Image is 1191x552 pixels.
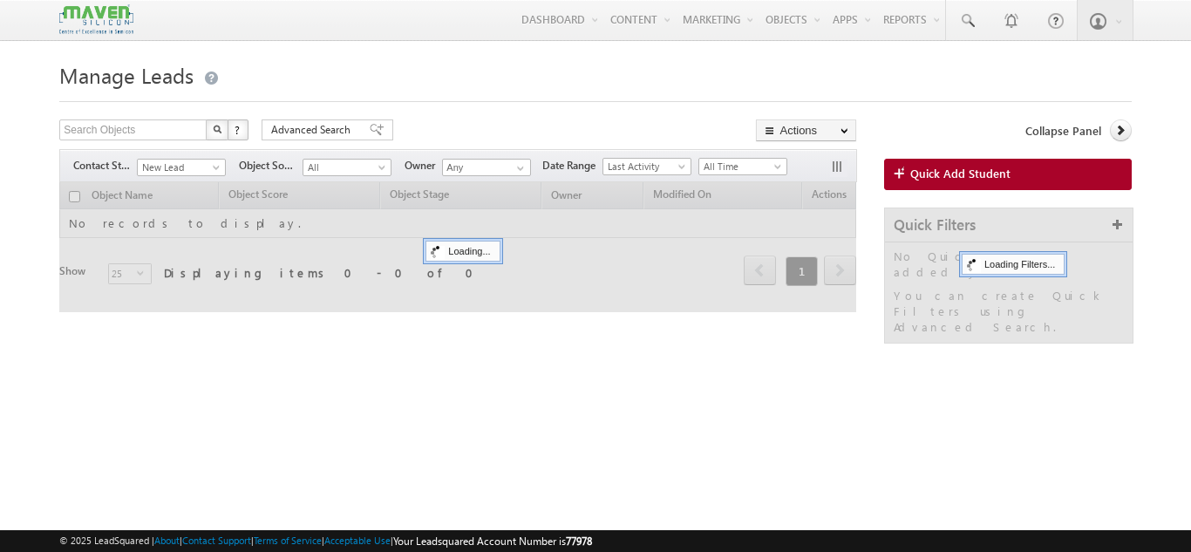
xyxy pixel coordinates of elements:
[303,159,391,176] a: All
[254,535,322,546] a: Terms of Service
[228,119,248,140] button: ?
[235,122,242,137] span: ?
[603,159,686,174] span: Last Activity
[1025,123,1101,139] span: Collapse Panel
[542,158,602,174] span: Date Range
[910,166,1011,181] span: Quick Add Student
[507,160,529,177] a: Show All Items
[962,254,1065,275] div: Loading Filters...
[884,159,1132,190] a: Quick Add Student
[393,535,592,548] span: Your Leadsquared Account Number is
[442,159,531,176] input: Type to Search
[59,4,133,35] img: Custom Logo
[73,158,137,174] span: Contact Stage
[303,160,386,175] span: All
[324,535,391,546] a: Acceptable Use
[213,125,221,133] img: Search
[566,535,592,548] span: 77978
[154,535,180,546] a: About
[182,535,251,546] a: Contact Support
[756,119,856,141] button: Actions
[137,159,226,176] a: New Lead
[699,159,782,174] span: All Time
[239,158,303,174] span: Object Source
[59,533,592,549] span: © 2025 LeadSquared | | | | |
[698,158,787,175] a: All Time
[138,160,221,175] span: New Lead
[425,241,500,262] div: Loading...
[602,158,691,175] a: Last Activity
[59,61,194,89] span: Manage Leads
[405,158,442,174] span: Owner
[271,122,356,138] span: Advanced Search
